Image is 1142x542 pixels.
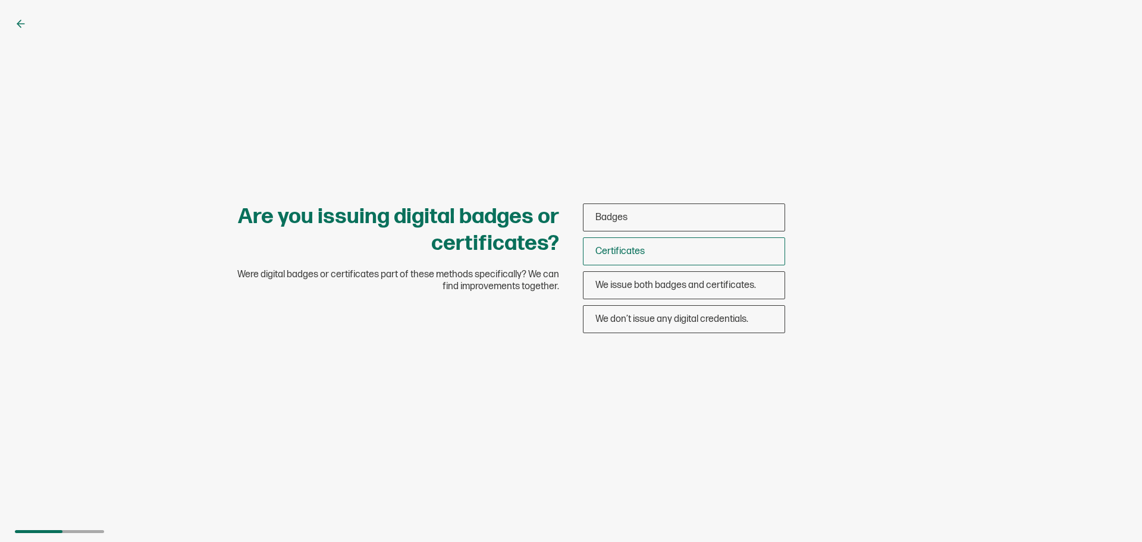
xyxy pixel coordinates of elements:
span: We issue both badges and certificates. [595,280,756,291]
span: Certificates [595,246,645,257]
h1: Are you issuing digital badges or certificates? [226,203,559,257]
span: Were digital badges or certificates part of these methods specifically? We can find improvements ... [226,269,559,293]
span: Badges [595,212,628,223]
span: We don’t issue any digital credentials. [595,314,748,325]
iframe: Chat Widget [944,408,1142,542]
